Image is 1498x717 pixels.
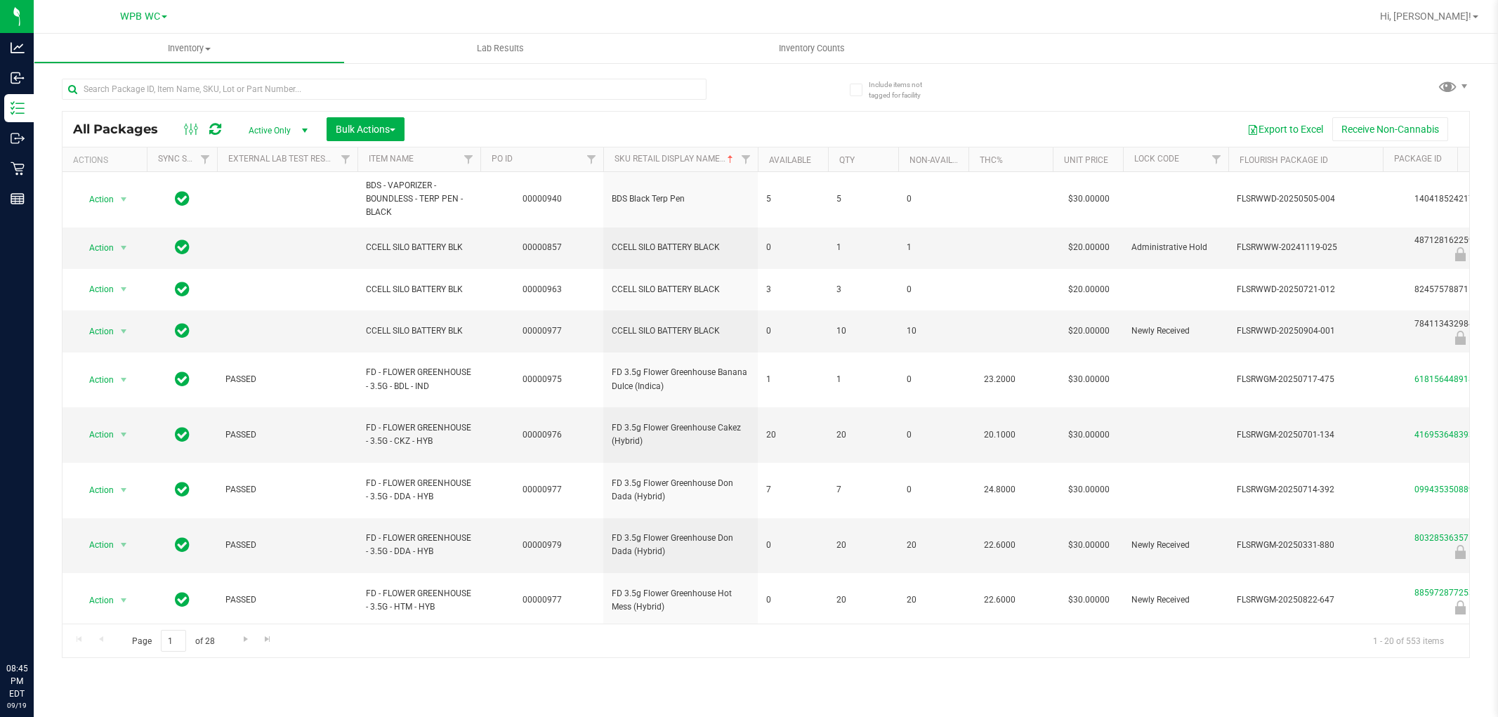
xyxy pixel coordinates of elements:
[523,595,562,605] a: 00000977
[115,425,133,445] span: select
[977,590,1023,610] span: 22.6000
[836,192,890,206] span: 5
[77,190,114,209] span: Action
[907,324,960,338] span: 10
[228,154,339,164] a: External Lab Test Result
[1134,154,1179,164] a: Lock Code
[612,421,749,448] span: FD 3.5g Flower Greenhouse Cakez (Hybrid)
[73,155,141,165] div: Actions
[1362,630,1455,651] span: 1 - 20 of 553 items
[1237,324,1374,338] span: FLSRWWD-20250904-001
[225,483,349,496] span: PASSED
[1414,430,1493,440] a: 4169536483933494
[11,192,25,206] inline-svg: Reports
[1237,539,1374,552] span: FLSRWGM-20250331-880
[225,593,349,607] span: PASSED
[612,283,749,296] span: CCELL SILO BATTERY BLACK
[523,284,562,294] a: 00000963
[1061,321,1117,341] span: $20.00000
[907,539,960,552] span: 20
[760,42,864,55] span: Inventory Counts
[580,147,603,171] a: Filter
[492,154,513,164] a: PO ID
[175,279,190,299] span: In Sync
[1237,373,1374,386] span: FLSRWGM-20250717-475
[115,238,133,258] span: select
[836,593,890,607] span: 20
[366,477,472,504] span: FD - FLOWER GREENHOUSE - 3.5G - DDA - HYB
[258,630,278,649] a: Go to the last page
[612,477,749,504] span: FD 3.5g Flower Greenhouse Don Dada (Hybrid)
[115,279,133,299] span: select
[366,241,472,254] span: CCELL SILO BATTERY BLK
[62,79,707,100] input: Search Package ID, Item Name, SKU, Lot or Part Number...
[115,370,133,390] span: select
[523,242,562,252] a: 00000857
[769,155,811,165] a: Available
[907,483,960,496] span: 0
[1061,535,1117,555] span: $30.00000
[1061,369,1117,390] span: $30.00000
[11,41,25,55] inline-svg: Analytics
[523,485,562,494] a: 00000977
[120,630,226,652] span: Page of 28
[1061,425,1117,445] span: $30.00000
[1064,155,1108,165] a: Unit Price
[1061,279,1117,300] span: $20.00000
[336,124,395,135] span: Bulk Actions
[907,283,960,296] span: 0
[77,591,114,610] span: Action
[327,117,405,141] button: Bulk Actions
[735,147,758,171] a: Filter
[612,241,749,254] span: CCELL SILO BATTERY BLACK
[523,430,562,440] a: 00000976
[1414,588,1493,598] a: 8859728772532970
[766,324,820,338] span: 0
[1414,533,1493,543] a: 8032853635719494
[77,370,114,390] span: Action
[836,283,890,296] span: 3
[977,480,1023,500] span: 24.8000
[194,147,217,171] a: Filter
[612,192,749,206] span: BDS Black Terp Pen
[523,326,562,336] a: 00000977
[1414,374,1493,384] a: 6181564489186204
[366,366,472,393] span: FD - FLOWER GREENHOUSE - 3.5G - BDL - IND
[869,79,939,100] span: Include items not tagged for facility
[523,194,562,204] a: 00000940
[766,593,820,607] span: 0
[115,535,133,555] span: select
[175,535,190,555] span: In Sync
[766,483,820,496] span: 7
[766,539,820,552] span: 0
[766,428,820,442] span: 20
[1131,324,1220,338] span: Newly Received
[11,131,25,145] inline-svg: Outbound
[1394,154,1442,164] a: Package ID
[523,374,562,384] a: 00000975
[77,322,114,341] span: Action
[836,241,890,254] span: 1
[766,373,820,386] span: 1
[366,532,472,558] span: FD - FLOWER GREENHOUSE - 3.5G - DDA - HYB
[175,189,190,209] span: In Sync
[612,587,749,614] span: FD 3.5g Flower Greenhouse Hot Mess (Hybrid)
[11,101,25,115] inline-svg: Inventory
[175,369,190,389] span: In Sync
[980,155,1003,165] a: THC%
[366,421,472,448] span: FD - FLOWER GREENHOUSE - 3.5G - CKZ - HYB
[1237,483,1374,496] span: FLSRWGM-20250714-392
[1238,117,1332,141] button: Export to Excel
[907,373,960,386] span: 0
[1205,147,1228,171] a: Filter
[225,373,349,386] span: PASSED
[836,373,890,386] span: 1
[1061,590,1117,610] span: $30.00000
[77,279,114,299] span: Action
[334,147,357,171] a: Filter
[6,662,27,700] p: 08:45 PM EDT
[175,425,190,445] span: In Sync
[366,587,472,614] span: FD - FLOWER GREENHOUSE - 3.5G - HTM - HYB
[345,34,656,63] a: Lab Results
[77,238,114,258] span: Action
